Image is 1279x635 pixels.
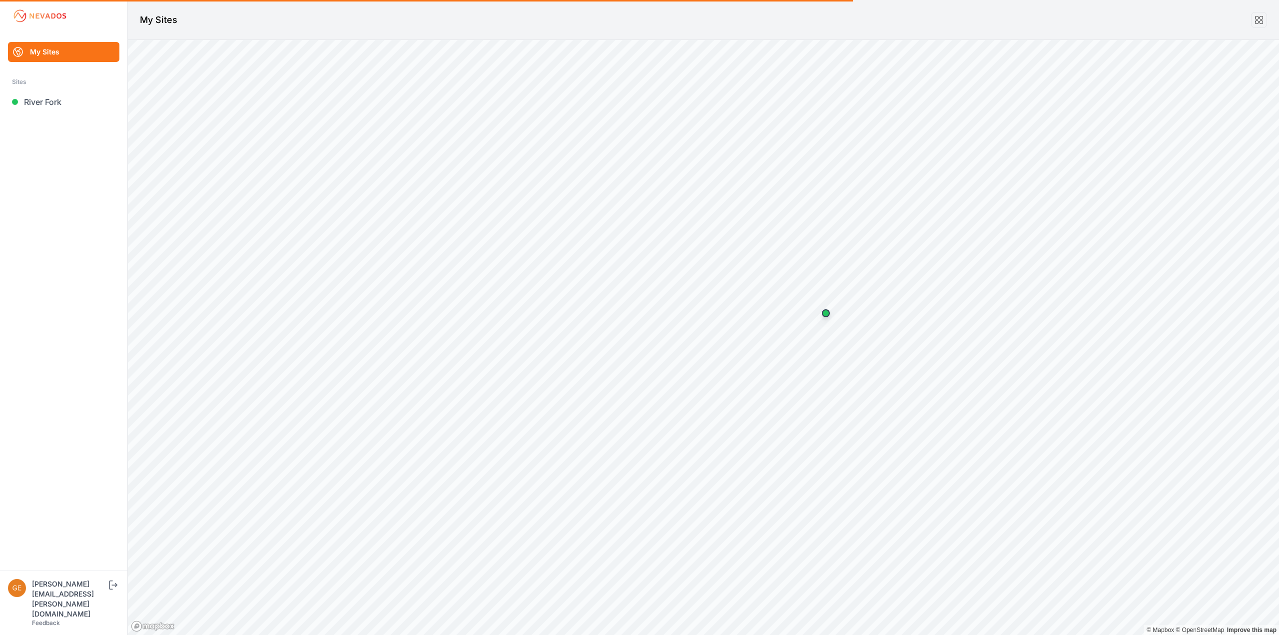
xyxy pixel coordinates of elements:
a: Feedback [32,619,60,627]
a: Mapbox [1147,627,1174,634]
a: River Fork [8,92,119,112]
a: My Sites [8,42,119,62]
div: [PERSON_NAME][EMAIL_ADDRESS][PERSON_NAME][DOMAIN_NAME] [32,579,107,619]
a: Mapbox logo [131,621,175,632]
a: Map feedback [1227,627,1277,634]
canvas: Map [128,40,1279,635]
h1: My Sites [140,13,177,27]
div: Map marker [816,303,836,323]
a: OpenStreetMap [1176,627,1224,634]
img: geoffrey.crabtree@solvenergy.com [8,579,26,597]
div: Sites [12,76,115,88]
img: Nevados [12,8,68,24]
